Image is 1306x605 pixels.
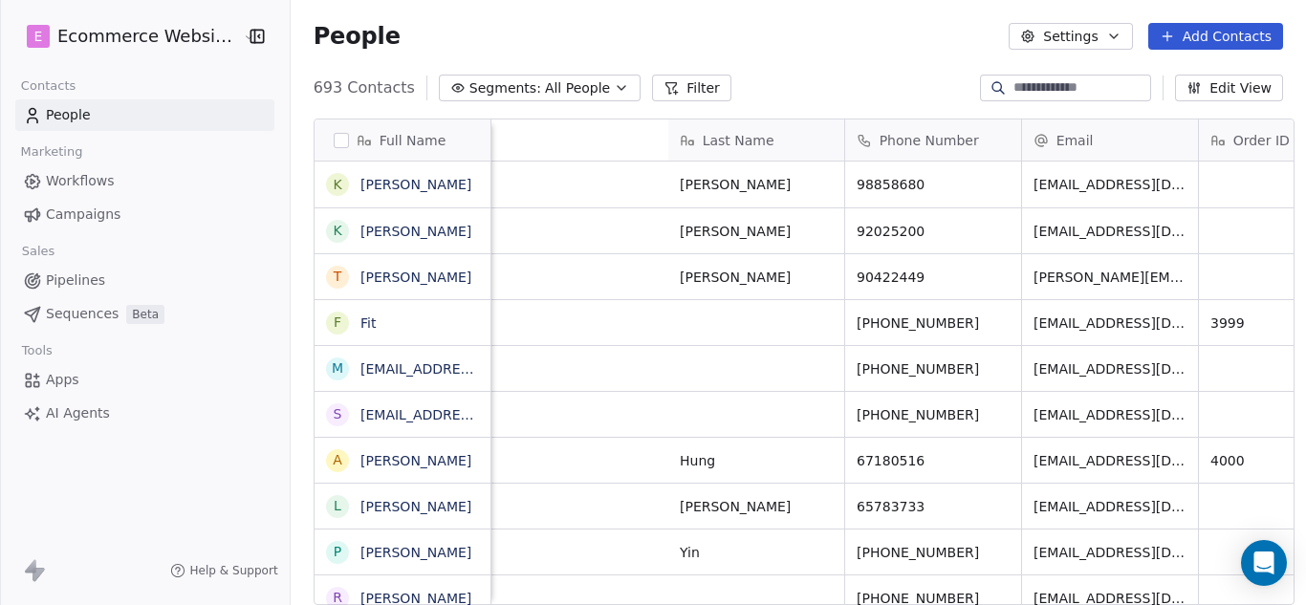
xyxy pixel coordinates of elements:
[857,359,1010,378] span: [PHONE_NUMBER]
[34,27,43,46] span: E
[126,305,164,324] span: Beta
[680,497,833,516] span: [PERSON_NAME]
[545,78,610,98] span: All People
[46,171,115,191] span: Workflows
[857,313,1010,333] span: [PHONE_NUMBER]
[334,496,341,516] div: L
[680,268,833,287] span: [PERSON_NAME]
[15,265,274,296] a: Pipelines
[1233,131,1290,150] span: Order ID
[652,75,731,101] button: Filter
[46,403,110,423] span: AI Agents
[360,361,595,377] a: [EMAIL_ADDRESS][DOMAIN_NAME]
[333,175,341,195] div: K
[315,119,490,161] div: Full Name
[1034,543,1186,562] span: [EMAIL_ADDRESS][DOMAIN_NAME]
[845,119,1021,161] div: Phone Number
[360,270,471,285] a: [PERSON_NAME]
[15,364,274,396] a: Apps
[15,199,274,230] a: Campaigns
[57,24,238,49] span: Ecommerce Website Builder
[469,78,541,98] span: Segments:
[1056,131,1094,150] span: Email
[189,563,277,578] span: Help & Support
[1175,75,1283,101] button: Edit View
[170,563,277,578] a: Help & Support
[360,224,471,239] a: [PERSON_NAME]
[857,405,1010,424] span: [PHONE_NUMBER]
[1034,359,1186,378] span: [EMAIL_ADDRESS][DOMAIN_NAME]
[857,175,1010,194] span: 98858680
[333,542,340,562] div: P
[314,76,415,99] span: 693 Contacts
[12,72,84,100] span: Contacts
[1034,451,1186,470] span: [EMAIL_ADDRESS][DOMAIN_NAME]
[332,358,343,378] div: m
[1034,405,1186,424] span: [EMAIL_ADDRESS][DOMAIN_NAME]
[880,131,979,150] span: Phone Number
[13,237,63,266] span: Sales
[360,407,595,422] a: [EMAIL_ADDRESS][DOMAIN_NAME]
[333,221,341,241] div: K
[333,267,341,287] div: T
[360,177,471,192] a: [PERSON_NAME]
[1022,119,1198,161] div: Email
[857,222,1010,241] span: 92025200
[334,313,341,333] div: F
[703,131,774,150] span: Last Name
[360,315,376,331] a: Fit
[46,105,91,125] span: People
[314,22,401,51] span: People
[15,398,274,429] a: AI Agents
[15,298,274,330] a: SequencesBeta
[668,119,844,161] div: Last Name
[13,336,60,365] span: Tools
[680,222,833,241] span: [PERSON_NAME]
[380,131,446,150] span: Full Name
[680,543,833,562] span: Yin
[1034,313,1186,333] span: [EMAIL_ADDRESS][DOMAIN_NAME]
[857,451,1010,470] span: 67180516
[46,205,120,225] span: Campaigns
[360,545,471,560] a: [PERSON_NAME]
[1009,23,1132,50] button: Settings
[46,304,119,324] span: Sequences
[46,270,105,291] span: Pipelines
[1034,497,1186,516] span: [EMAIL_ADDRESS][DOMAIN_NAME]
[46,370,79,390] span: Apps
[23,20,229,53] button: EEcommerce Website Builder
[680,451,833,470] span: Hung
[333,404,341,424] div: s
[680,175,833,194] span: [PERSON_NAME]
[857,497,1010,516] span: 65783733
[857,543,1010,562] span: [PHONE_NUMBER]
[360,453,471,468] a: [PERSON_NAME]
[1241,540,1287,586] div: Open Intercom Messenger
[12,138,91,166] span: Marketing
[15,165,274,197] a: Workflows
[1034,175,1186,194] span: [EMAIL_ADDRESS][DOMAIN_NAME]
[360,499,471,514] a: [PERSON_NAME]
[857,268,1010,287] span: 90422449
[1148,23,1283,50] button: Add Contacts
[333,450,342,470] div: A
[15,99,274,131] a: People
[1034,222,1186,241] span: [EMAIL_ADDRESS][DOMAIN_NAME]
[1034,268,1186,287] span: [PERSON_NAME][EMAIL_ADDRESS][PERSON_NAME][DOMAIN_NAME]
